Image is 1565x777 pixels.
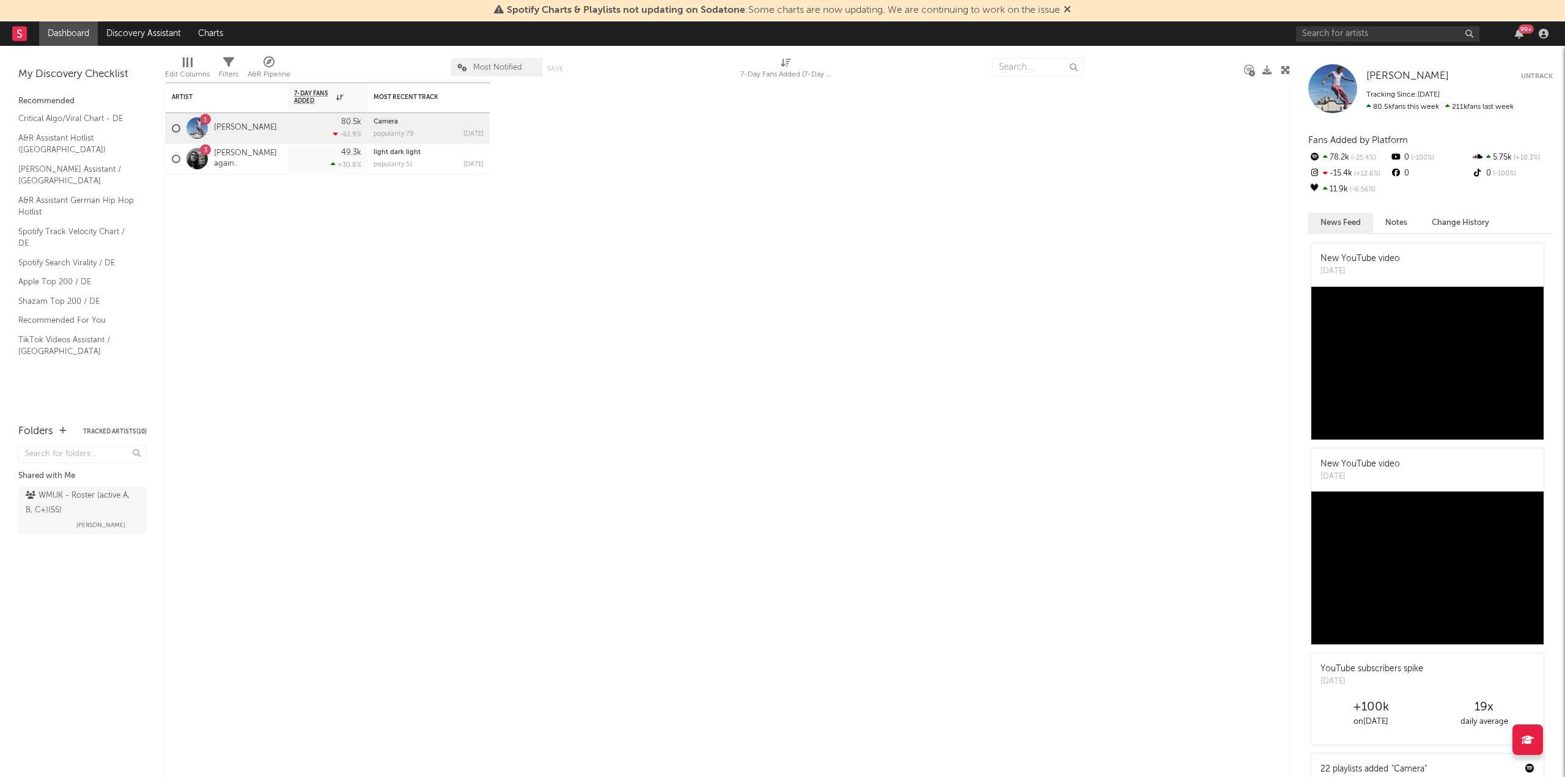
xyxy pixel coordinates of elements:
span: [PERSON_NAME] [76,518,125,532]
div: New YouTube video [1320,458,1400,471]
span: 80.5k fans this week [1366,103,1439,111]
div: 0 [1390,150,1471,166]
div: YouTube subscribers spike [1320,663,1423,676]
div: 0 [1471,166,1553,182]
a: Camera [374,119,398,125]
div: popularity: 79 [374,131,414,138]
span: Tracking Since: [DATE] [1366,91,1440,98]
input: Search for folders... [18,445,147,463]
div: 11.9k [1308,182,1390,197]
div: 19 x [1427,700,1541,715]
div: 5.75k [1471,150,1553,166]
span: Spotify Charts & Playlists not updating on Sodatone [507,6,745,15]
a: [PERSON_NAME] [1366,70,1449,83]
a: Spotify Track Velocity Chart / DE [18,225,134,250]
a: A&R Assistant German Hip Hop Hotlist [18,194,134,219]
span: 7-Day Fans Added [294,90,333,105]
a: light dark light [374,149,421,156]
a: Discovery Assistant [98,21,190,46]
div: daily average [1427,715,1541,729]
div: Artist [172,94,263,101]
div: +100k [1314,700,1427,715]
span: Dismiss [1064,6,1071,15]
span: +12.6 % [1352,171,1380,177]
div: Most Recent Track [374,94,465,101]
div: -15.4k [1308,166,1390,182]
div: Filters [219,67,238,82]
div: Folders [18,424,53,439]
div: [DATE] [1320,676,1423,688]
input: Search... [992,58,1084,76]
div: light dark light [374,149,484,156]
a: Spotify Search Virality / DE [18,256,134,270]
span: 211k fans last week [1366,103,1514,111]
div: 78.2k [1308,150,1390,166]
div: 80.5k [341,118,361,126]
div: 0 [1390,166,1471,182]
button: 99+ [1515,29,1523,39]
span: -100 % [1409,155,1434,161]
button: Save [547,65,563,72]
a: TikTok Videos Assistant / [GEOGRAPHIC_DATA] [18,333,134,358]
a: Shazam Top 200 / DE [18,295,134,308]
button: Tracked Artists(10) [83,429,147,435]
a: A&R Assistant Hotlist ([GEOGRAPHIC_DATA]) [18,131,134,157]
div: [DATE] [1320,471,1400,483]
div: 49.3k [341,149,361,157]
div: Edit Columns [165,52,210,87]
div: My Discovery Checklist [18,67,147,82]
span: Fans Added by Platform [1308,136,1408,145]
a: [PERSON_NAME] [214,123,277,133]
div: [DATE] [463,161,484,168]
input: Search for artists [1296,26,1479,42]
div: A&R Pipeline [248,67,290,82]
div: [DATE] [463,131,484,138]
a: [PERSON_NAME] Assistant / [GEOGRAPHIC_DATA] [18,163,134,188]
div: Recommended [18,94,147,109]
button: Change History [1420,213,1501,233]
div: 7-Day Fans Added (7-Day Fans Added) [740,67,832,82]
a: Dashboard [39,21,98,46]
span: +10.3 % [1512,155,1540,161]
a: [PERSON_NAME] again.. [214,149,282,169]
div: Filters [219,52,238,87]
div: Shared with Me [18,469,147,484]
div: 7-Day Fans Added (7-Day Fans Added) [740,52,832,87]
div: 22 playlists added [1320,763,1427,776]
div: +30.8 % [331,161,361,169]
div: 99 + [1519,24,1534,34]
div: Edit Columns [165,67,210,82]
div: on [DATE] [1314,715,1427,729]
div: Camera [374,119,484,125]
span: -100 % [1491,171,1516,177]
div: [DATE] [1320,265,1400,278]
a: Critical Algo/Viral Chart - DE [18,112,134,125]
a: Recommended For You [18,314,134,327]
a: Apple Top 200 / DE [18,275,134,289]
div: A&R Pipeline [248,52,290,87]
a: Charts [190,21,232,46]
span: -6.56 % [1348,186,1375,193]
span: [PERSON_NAME] [1366,71,1449,81]
span: -25.4 % [1349,155,1376,161]
span: Most Notified [473,64,522,72]
button: Untrack [1521,70,1553,83]
button: News Feed [1308,213,1373,233]
div: New YouTube video [1320,252,1400,265]
div: -61.9 % [333,130,361,138]
div: WMUK - Roster (active A, B, C+) ( 55 ) [26,488,136,518]
a: "Camera" [1391,765,1427,773]
span: : Some charts are now updating. We are continuing to work on the issue [507,6,1060,15]
button: Notes [1373,213,1420,233]
div: popularity: 51 [374,161,413,168]
a: WMUK - Roster (active A, B, C+)(55)[PERSON_NAME] [18,487,147,534]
